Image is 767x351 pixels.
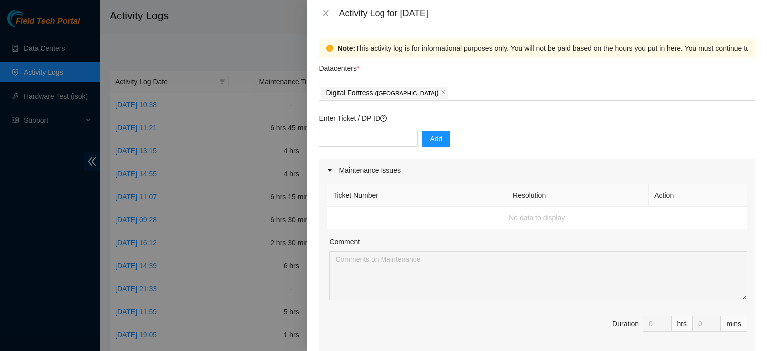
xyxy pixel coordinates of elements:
[441,90,446,96] span: close
[322,9,330,17] span: close
[319,113,755,124] p: Enter Ticket / DP ID
[337,43,355,54] strong: Note:
[327,184,507,207] th: Ticket Number
[326,87,438,99] p: Digital Fortress )
[430,133,442,144] span: Add
[329,251,747,300] textarea: Comment
[319,58,359,74] p: Datacenters
[422,131,450,147] button: Add
[339,8,755,19] div: Activity Log for [DATE]
[672,316,693,332] div: hrs
[319,9,333,18] button: Close
[380,115,387,122] span: question-circle
[507,184,649,207] th: Resolution
[326,45,333,52] span: exclamation-circle
[327,167,333,173] span: caret-right
[329,236,360,247] label: Comment
[375,90,436,96] span: ( [GEOGRAPHIC_DATA]
[319,159,755,182] div: Maintenance Issues
[327,207,747,229] td: No data to display
[612,318,639,329] div: Duration
[649,184,747,207] th: Action
[721,316,747,332] div: mins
